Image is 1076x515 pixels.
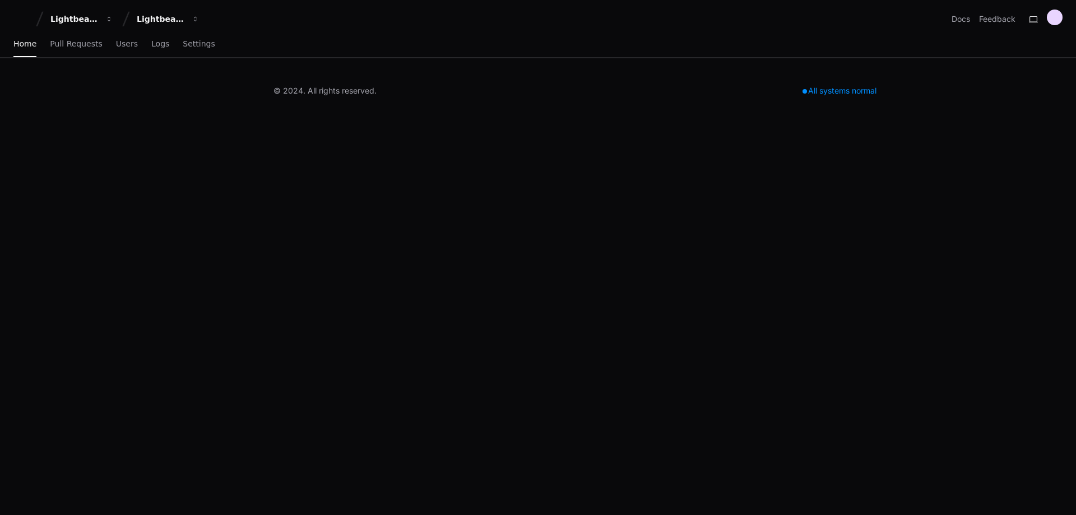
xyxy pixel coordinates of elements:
[151,31,169,57] a: Logs
[979,13,1015,25] button: Feedback
[273,85,377,96] div: © 2024. All rights reserved.
[13,31,36,57] a: Home
[50,31,102,57] a: Pull Requests
[116,40,138,47] span: Users
[796,83,883,99] div: All systems normal
[13,40,36,47] span: Home
[137,13,185,25] div: Lightbeam Health Solutions
[183,40,215,47] span: Settings
[132,9,204,29] button: Lightbeam Health Solutions
[183,31,215,57] a: Settings
[50,40,102,47] span: Pull Requests
[116,31,138,57] a: Users
[46,9,118,29] button: Lightbeam Health
[50,13,99,25] div: Lightbeam Health
[952,13,970,25] a: Docs
[151,40,169,47] span: Logs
